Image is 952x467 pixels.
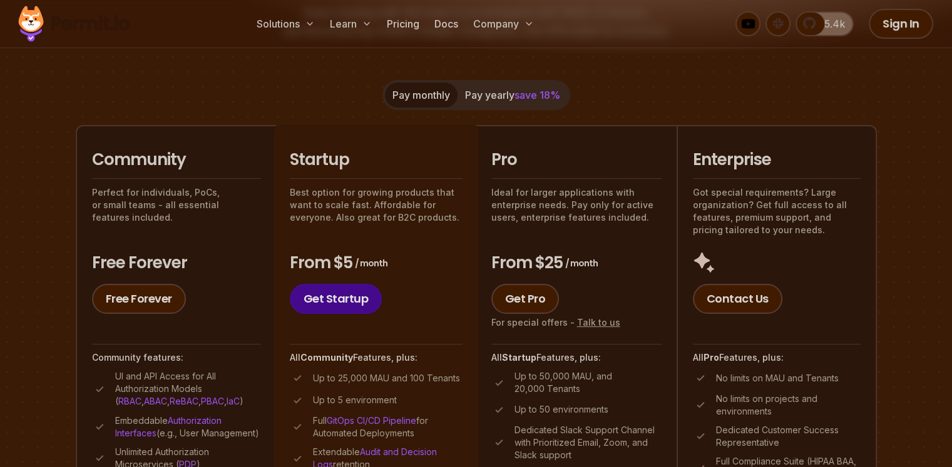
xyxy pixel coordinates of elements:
h4: All Features, plus: [693,351,861,364]
p: UI and API Access for All Authorization Models ( , , , , ) [115,370,261,408]
p: Dedicated Slack Support Channel with Prioritized Email, Zoom, and Slack support [514,424,662,461]
a: 5.4k [796,11,854,36]
h3: From $5 [290,252,463,274]
a: Pricing [382,11,424,36]
p: No limits on MAU and Tenants [716,372,839,384]
a: PBAC [201,396,224,406]
span: / month [565,257,598,269]
p: Perfect for individuals, PoCs, or small teams - all essential features included. [92,186,261,224]
a: Free Forever [92,284,186,314]
a: Sign In [869,9,933,39]
p: Got special requirements? Large organization? Get full access to all features, premium support, a... [693,186,861,236]
span: 5.4k [817,16,845,31]
a: Contact Us [693,284,782,314]
p: Dedicated Customer Success Representative [716,424,861,449]
strong: Community [300,352,353,363]
a: Get Pro [491,284,560,314]
span: save 18% [514,89,560,101]
a: Talk to us [577,317,620,328]
strong: Pro [704,352,719,363]
strong: Startup [502,352,536,363]
a: Get Startup [290,284,382,314]
p: No limits on projects and environments [716,393,861,418]
h3: From $25 [491,252,662,274]
h2: Enterprise [693,149,861,171]
p: Up to 25,000 MAU and 100 Tenants [313,372,460,384]
a: Authorization Interfaces [115,415,222,438]
a: ReBAC [170,396,198,406]
p: Up to 50,000 MAU, and 20,000 Tenants [514,370,662,395]
h3: Free Forever [92,252,261,274]
p: Embeddable (e.g., User Management) [115,414,261,439]
button: Company [468,11,539,36]
span: / month [355,257,387,269]
div: For special offers - [491,316,620,329]
img: Permit logo [13,3,135,45]
h2: Pro [491,149,662,171]
p: Up to 50 environments [514,403,608,416]
a: ABAC [144,396,167,406]
h4: All Features, plus: [290,351,463,364]
p: Ideal for larger applications with enterprise needs. Pay only for active users, enterprise featur... [491,186,662,224]
button: Learn [325,11,377,36]
h4: All Features, plus: [491,351,662,364]
button: Solutions [252,11,320,36]
a: Docs [429,11,463,36]
a: IaC [227,396,240,406]
p: Up to 5 environment [313,394,397,406]
a: GitOps CI/CD Pipeline [327,415,416,426]
h2: Community [92,149,261,171]
a: RBAC [118,396,141,406]
h2: Startup [290,149,463,171]
p: Best option for growing products that want to scale fast. Affordable for everyone. Also great for... [290,186,463,224]
p: Full for Automated Deployments [313,414,463,439]
h4: Community features: [92,351,261,364]
button: Pay yearlysave 18% [458,83,568,108]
